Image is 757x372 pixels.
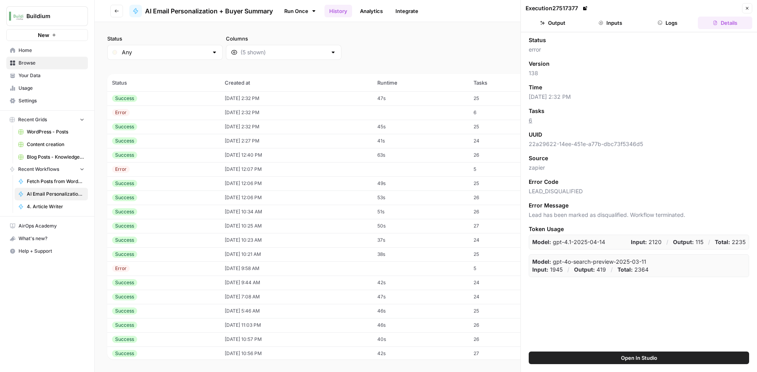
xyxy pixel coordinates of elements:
th: Status [107,74,220,91]
label: Columns [226,35,341,43]
span: 22a29622-14ee-451e-a77b-dbc73f5346d5 [529,140,749,148]
a: WordPress - Posts [15,126,88,138]
button: What's new? [6,232,88,245]
div: Error [112,265,130,272]
div: Success [112,251,137,258]
a: Run Once [279,4,321,18]
span: Recent Workflows [18,166,59,173]
a: Fetch Posts from WordPress [15,175,88,188]
span: Time [529,83,542,91]
td: 25 [469,91,544,105]
a: History [324,5,352,17]
td: [DATE] 2:32 PM [220,91,373,105]
span: Your Data [19,72,84,79]
span: Fetch Posts from WordPress [27,178,84,185]
p: 2120 [631,238,662,246]
div: Success [112,279,137,286]
td: [DATE] 10:57 PM [220,332,373,346]
strong: Output: [574,266,595,273]
div: Success [112,208,137,215]
td: 47s [373,91,469,105]
a: Browse [6,57,88,69]
td: 63s [373,148,469,162]
span: 138 [529,69,749,77]
td: [DATE] 2:32 PM [220,120,373,134]
button: Details [698,17,752,29]
a: AI Email Personalization + Buyer Summary [129,5,273,17]
a: Analytics [355,5,388,17]
span: UUID [529,131,542,139]
a: Your Data [6,69,88,82]
td: 25 [469,304,544,318]
td: 24 [469,276,544,290]
span: zapier [529,164,749,172]
th: Created at [220,74,373,91]
span: AirOps Academy [19,222,84,229]
strong: Model: [532,258,551,265]
td: 53s [373,191,469,205]
td: 45s [373,120,469,134]
a: Content creation [15,138,88,151]
div: Success [112,322,137,329]
strong: Total: [617,266,633,273]
td: 5 [469,162,544,176]
td: 26 [469,191,544,205]
td: [DATE] 12:06 PM [220,191,373,205]
button: Workspace: Buildium [6,6,88,26]
td: 46s [373,304,469,318]
th: Runtime [373,74,469,91]
a: Integrate [391,5,423,17]
div: Success [112,350,137,357]
span: New [38,31,49,39]
button: Help + Support [6,245,88,257]
td: [DATE] 5:46 AM [220,304,373,318]
label: Status [107,35,223,43]
p: / [666,238,668,246]
strong: Input: [631,239,647,245]
strong: Total: [715,239,730,245]
p: gpt-4.1-2025-04-14 [532,238,605,246]
td: 40s [373,332,469,346]
td: 41s [373,134,469,148]
td: 25 [469,247,544,261]
td: 37s [373,233,469,247]
a: Usage [6,82,88,94]
div: Success [112,222,137,229]
span: Usage [19,85,84,92]
span: AI Email Personalization + Buyer Summary [145,6,273,16]
span: Version [529,60,550,68]
span: error [529,46,749,54]
p: 2235 [715,238,746,246]
p: gpt-4o-search-preview-2025-03-11 [532,258,646,266]
td: [DATE] 9:44 AM [220,276,373,290]
a: AirOps Academy [6,220,88,232]
td: [DATE] 2:32 PM [220,105,373,120]
td: 24 [469,134,544,148]
a: Settings [6,94,88,107]
button: New [6,29,88,41]
td: 42s [373,346,469,361]
td: 25 [469,176,544,191]
td: [DATE] 10:34 AM [220,205,373,219]
td: 24 [469,233,544,247]
p: / [611,266,613,274]
div: Success [112,152,137,159]
span: LEAD_DISQUALIFIED [529,187,749,195]
span: Status [529,36,546,44]
td: 5 [469,261,544,276]
span: Buildium [26,12,74,20]
td: 6 [469,105,544,120]
input: Any [122,48,208,56]
a: Home [6,44,88,57]
td: [DATE] 10:21 AM [220,247,373,261]
div: Success [112,123,137,130]
input: (5 shown) [241,48,327,56]
th: Tasks [469,74,544,91]
p: 115 [673,238,703,246]
td: 46s [373,318,469,332]
span: Lead has been marked as disqualified. Workflow terminated. [529,211,749,219]
td: 42s [373,276,469,290]
a: 6 [529,117,532,124]
button: Recent Grids [6,114,88,126]
p: 1945 [532,266,563,274]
